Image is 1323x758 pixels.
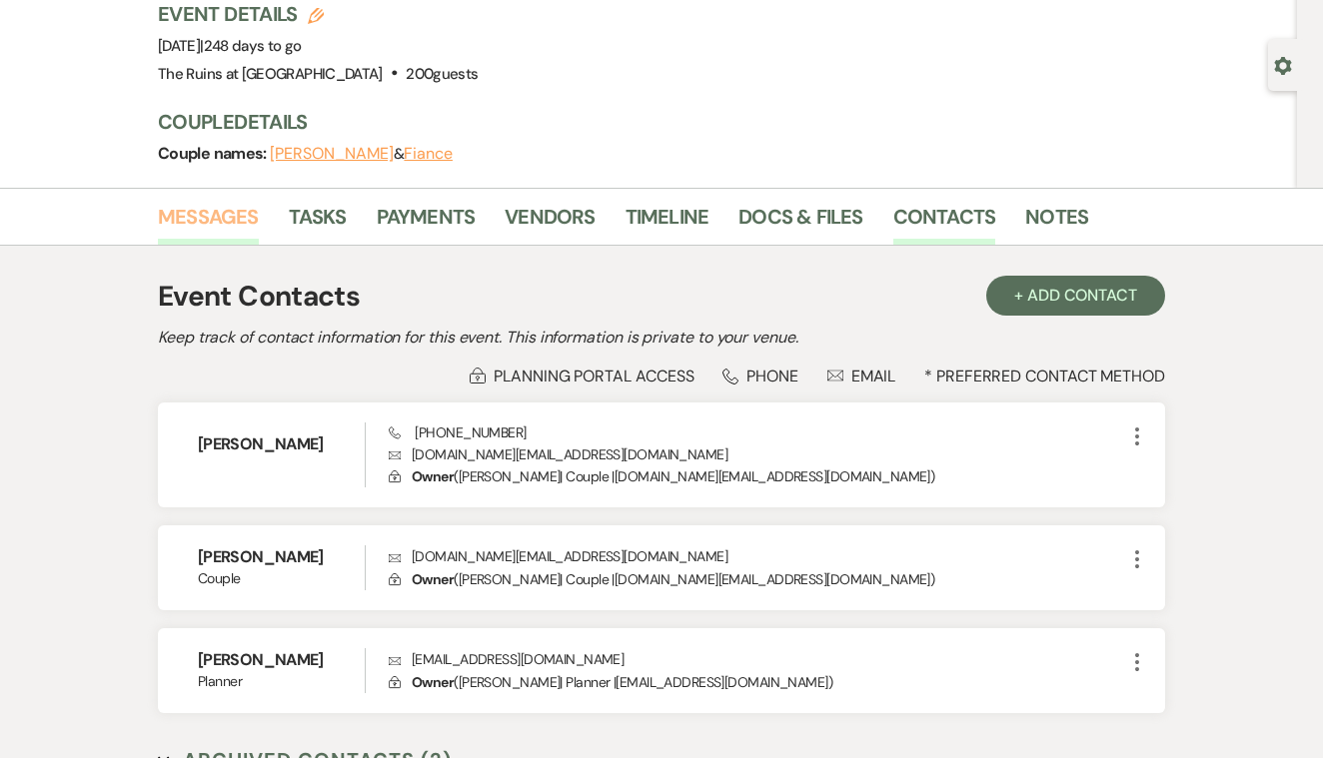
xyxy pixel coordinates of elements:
[158,201,259,245] a: Messages
[200,36,301,56] span: |
[505,201,595,245] a: Vendors
[158,108,1277,136] h3: Couple Details
[389,545,1125,567] p: [DOMAIN_NAME][EMAIL_ADDRESS][DOMAIN_NAME]
[1274,55,1292,74] button: Open lead details
[1025,201,1088,245] a: Notes
[406,64,478,84] span: 200 guests
[404,146,453,162] button: Fiance
[158,326,1165,350] h2: Keep track of contact information for this event. This information is private to your venue.
[986,276,1165,316] button: + Add Contact
[198,671,365,692] span: Planner
[738,201,862,245] a: Docs & Files
[198,568,365,589] span: Couple
[198,649,365,671] h6: [PERSON_NAME]
[470,366,693,386] div: Planning Portal Access
[270,144,453,164] span: &
[389,648,1125,670] p: [EMAIL_ADDRESS][DOMAIN_NAME]
[198,546,365,568] h6: [PERSON_NAME]
[270,146,394,162] button: [PERSON_NAME]
[158,143,270,164] span: Couple names:
[412,673,454,691] span: Owner
[377,201,476,245] a: Payments
[412,570,454,588] span: Owner
[389,465,1125,487] p: ( [PERSON_NAME] | Couple | [DOMAIN_NAME][EMAIL_ADDRESS][DOMAIN_NAME] )
[722,366,798,386] div: Phone
[289,201,347,245] a: Tasks
[893,201,996,245] a: Contacts
[389,423,526,441] span: [PHONE_NUMBER]
[626,201,709,245] a: Timeline
[389,671,1125,693] p: ( [PERSON_NAME] | Planner | [EMAIL_ADDRESS][DOMAIN_NAME] )
[198,433,365,455] h6: [PERSON_NAME]
[412,467,454,485] span: Owner
[204,36,302,56] span: 248 days to go
[389,443,1125,465] p: [DOMAIN_NAME][EMAIL_ADDRESS][DOMAIN_NAME]
[158,64,383,84] span: The Ruins at [GEOGRAPHIC_DATA]
[389,568,1125,590] p: ( [PERSON_NAME] | Couple | [DOMAIN_NAME][EMAIL_ADDRESS][DOMAIN_NAME] )
[158,276,360,318] h1: Event Contacts
[158,36,302,56] span: [DATE]
[827,366,896,386] div: Email
[158,366,1165,386] div: * Preferred Contact Method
